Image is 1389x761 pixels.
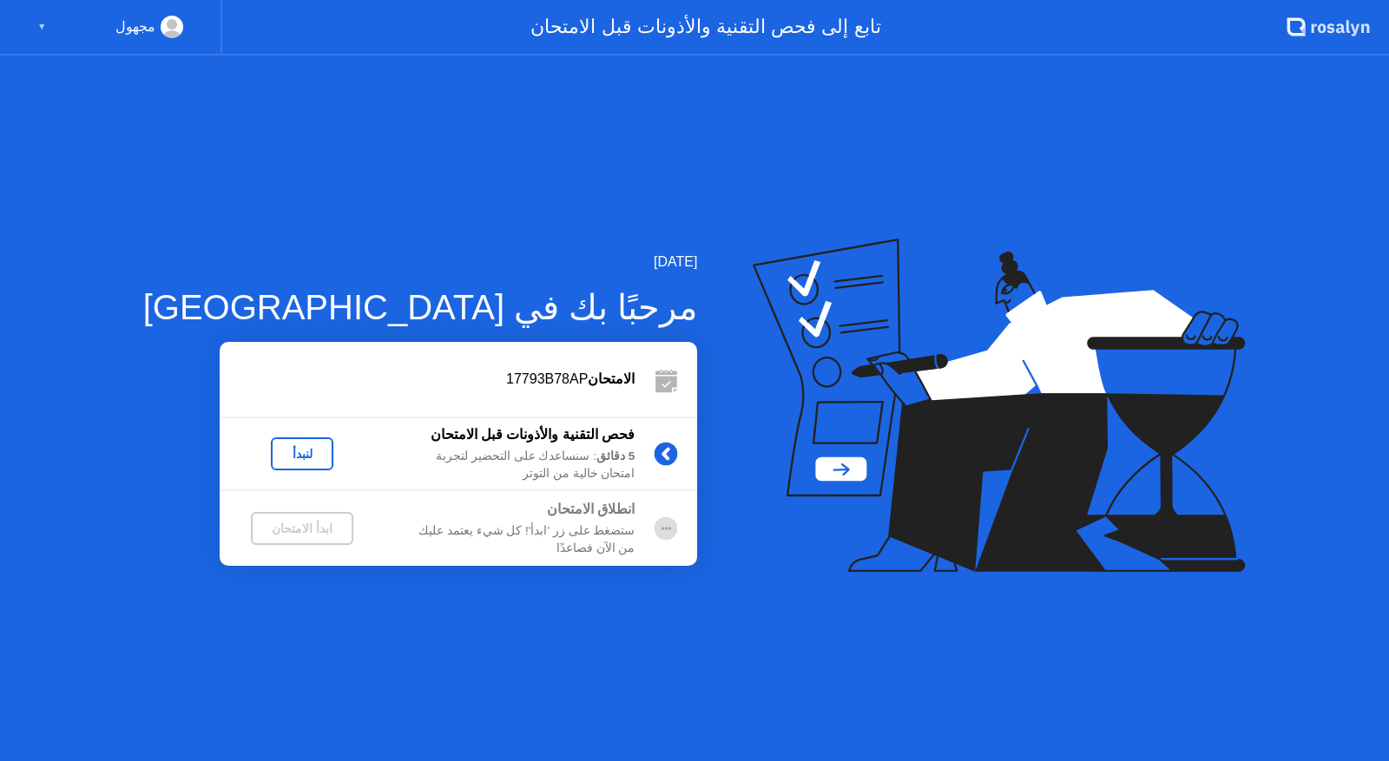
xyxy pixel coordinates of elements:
b: فحص التقنية والأذونات قبل الامتحان [431,427,635,442]
div: [DATE] [143,252,698,272]
div: مجهول [115,16,155,38]
b: انطلاق الامتحان [547,502,635,516]
div: ابدأ الامتحان [258,522,346,535]
div: ستضغط على زر 'ابدأ'! كل شيء يعتمد عليك من الآن فصاعدًا [385,522,635,558]
b: الامتحان [588,371,635,386]
div: : سنساعدك على التحضير لتجربة امتحان خالية من التوتر [385,448,635,483]
div: 17793B78AP [220,369,635,390]
div: مرحبًا بك في [GEOGRAPHIC_DATA] [143,281,698,333]
button: لنبدأ [271,437,333,470]
div: لنبدأ [278,447,326,461]
div: ▼ [37,16,46,38]
button: ابدأ الامتحان [251,512,353,545]
b: 5 دقائق [596,449,635,463]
